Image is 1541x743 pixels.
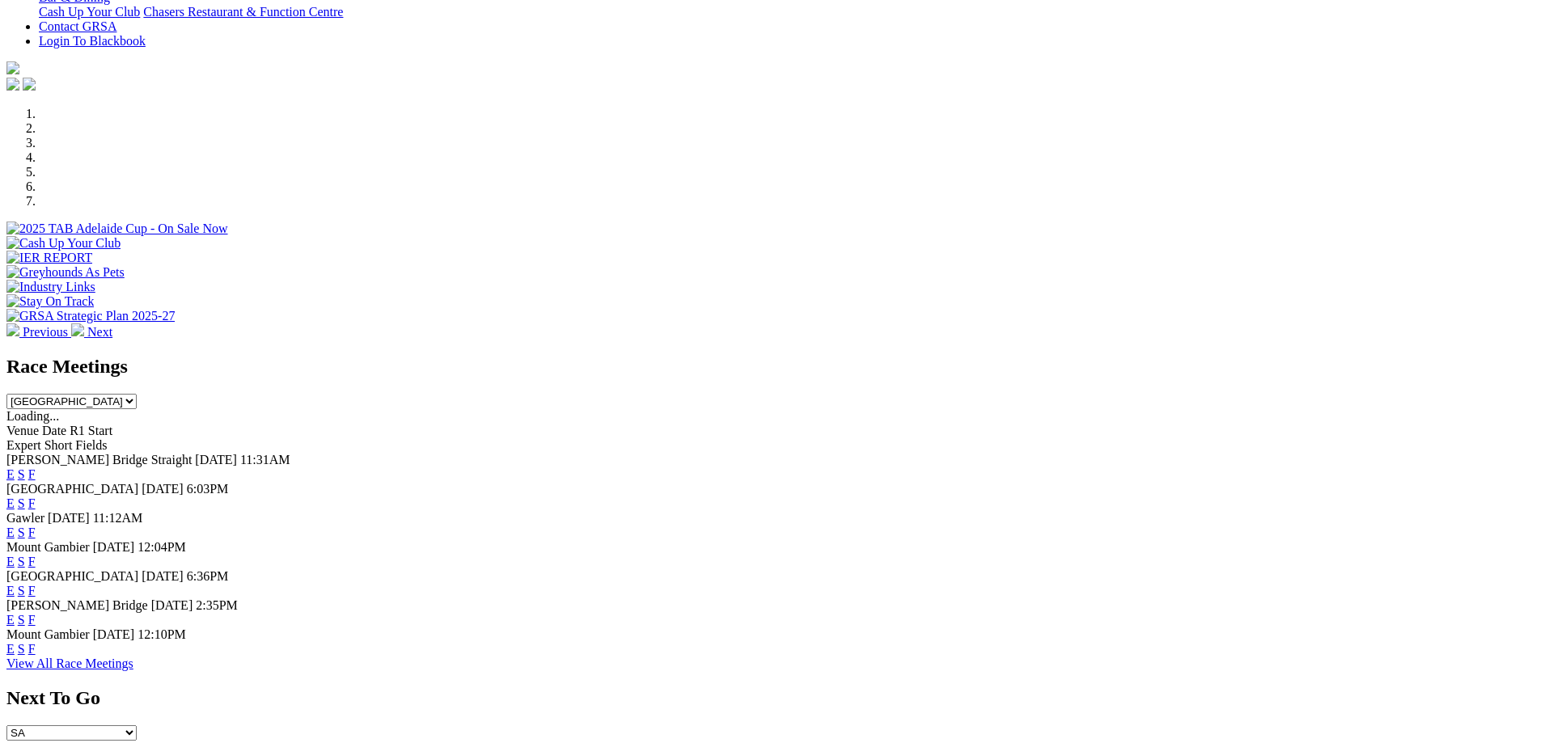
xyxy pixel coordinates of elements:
a: F [28,555,36,568]
img: logo-grsa-white.png [6,61,19,74]
a: F [28,496,36,510]
span: Previous [23,325,68,339]
a: F [28,642,36,656]
span: Mount Gambier [6,540,90,554]
span: 2:35PM [196,598,238,612]
span: Venue [6,424,39,437]
img: IER REPORT [6,251,92,265]
span: 6:03PM [187,482,229,496]
img: facebook.svg [6,78,19,91]
a: E [6,526,15,539]
a: E [6,496,15,510]
a: E [6,467,15,481]
span: [DATE] [48,511,90,525]
a: F [28,526,36,539]
img: Stay On Track [6,294,94,309]
img: Greyhounds As Pets [6,265,125,280]
a: S [18,467,25,481]
a: E [6,642,15,656]
img: 2025 TAB Adelaide Cup - On Sale Now [6,222,228,236]
span: [DATE] [195,453,237,466]
span: Expert [6,438,41,452]
a: Next [71,325,112,339]
span: [DATE] [142,569,184,583]
span: [DATE] [93,627,135,641]
a: Contact GRSA [39,19,116,33]
a: Previous [6,325,71,339]
h2: Next To Go [6,687,1535,709]
img: chevron-left-pager-white.svg [6,323,19,336]
span: [GEOGRAPHIC_DATA] [6,482,138,496]
a: F [28,584,36,597]
span: Gawler [6,511,44,525]
span: [DATE] [142,482,184,496]
img: Cash Up Your Club [6,236,121,251]
a: E [6,613,15,627]
span: 11:12AM [93,511,143,525]
span: [PERSON_NAME] Bridge Straight [6,453,192,466]
span: Date [42,424,66,437]
a: View All Race Meetings [6,656,133,670]
span: Loading... [6,409,59,423]
span: R1 Start [70,424,112,437]
span: [DATE] [93,540,135,554]
a: S [18,555,25,568]
a: S [18,642,25,656]
span: Short [44,438,73,452]
a: Chasers Restaurant & Function Centre [143,5,343,19]
span: 12:10PM [138,627,186,641]
a: Cash Up Your Club [39,5,140,19]
span: [PERSON_NAME] Bridge [6,598,148,612]
span: Next [87,325,112,339]
img: twitter.svg [23,78,36,91]
span: [DATE] [151,598,193,612]
span: 6:36PM [187,569,229,583]
a: S [18,584,25,597]
span: 11:31AM [240,453,290,466]
img: GRSA Strategic Plan 2025-27 [6,309,175,323]
span: Fields [75,438,107,452]
span: 12:04PM [138,540,186,554]
a: S [18,526,25,539]
a: Login To Blackbook [39,34,146,48]
span: [GEOGRAPHIC_DATA] [6,569,138,583]
div: Bar & Dining [39,5,1535,19]
h2: Race Meetings [6,356,1535,378]
a: F [28,613,36,627]
img: chevron-right-pager-white.svg [71,323,84,336]
a: S [18,613,25,627]
a: E [6,555,15,568]
span: Mount Gambier [6,627,90,641]
a: S [18,496,25,510]
a: E [6,584,15,597]
img: Industry Links [6,280,95,294]
a: F [28,467,36,481]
